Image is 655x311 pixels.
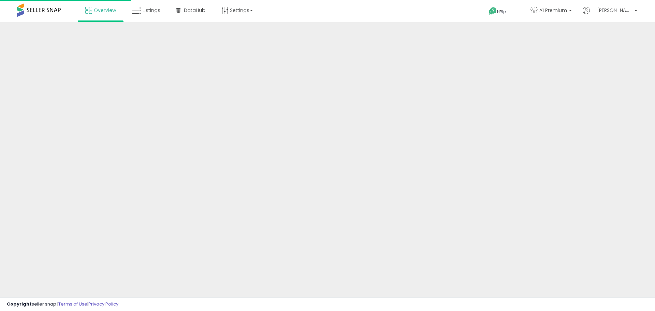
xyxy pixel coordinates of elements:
[58,301,87,307] a: Terms of Use
[143,7,160,14] span: Listings
[88,301,118,307] a: Privacy Policy
[489,7,497,15] i: Get Help
[592,7,632,14] span: Hi [PERSON_NAME]
[7,301,32,307] strong: Copyright
[583,7,637,22] a: Hi [PERSON_NAME]
[94,7,116,14] span: Overview
[539,7,567,14] span: A1 Premium
[483,2,520,22] a: Help
[184,7,205,14] span: DataHub
[497,9,506,15] span: Help
[7,301,118,308] div: seller snap | |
